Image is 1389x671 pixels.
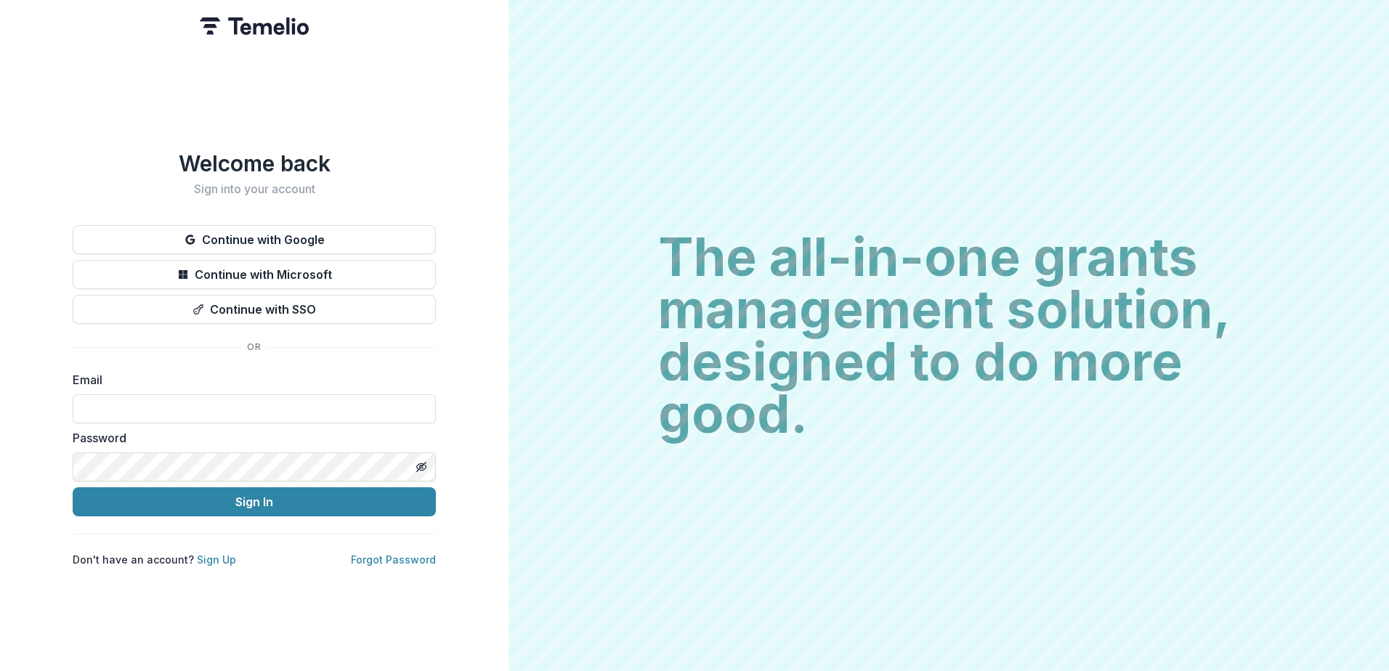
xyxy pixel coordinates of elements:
button: Continue with Google [73,225,436,254]
a: Sign Up [197,553,236,566]
p: Don't have an account? [73,552,236,567]
h1: Welcome back [73,150,436,176]
img: Temelio [200,17,309,35]
a: Forgot Password [351,553,436,566]
button: Toggle password visibility [410,455,433,479]
h2: Sign into your account [73,182,436,196]
button: Sign In [73,487,436,516]
label: Password [73,429,427,447]
button: Continue with SSO [73,295,436,324]
button: Continue with Microsoft [73,260,436,289]
label: Email [73,371,427,389]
